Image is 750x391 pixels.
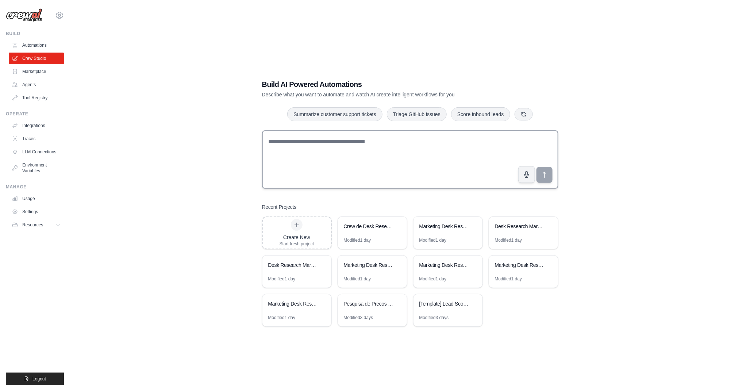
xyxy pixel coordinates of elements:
[268,261,318,269] div: Desk Research Marketing Intelligence
[9,79,64,91] a: Agents
[6,8,42,22] img: Logo
[518,166,535,183] button: Click to speak your automation idea
[419,315,449,321] div: Modified 3 days
[419,237,447,243] div: Modified 1 day
[451,107,510,121] button: Score inbound leads
[344,276,371,282] div: Modified 1 day
[344,300,394,307] div: Pesquisa de Precos e Recomendacao de Compra
[495,276,522,282] div: Modified 1 day
[515,108,533,120] button: Get new suggestions
[419,300,469,307] div: [Template] Lead Scoring and Strategy Crew
[495,223,545,230] div: Desk Research Marketing Intelligence Crew
[344,223,394,230] div: Crew de Desk Research para Marketing
[268,300,318,307] div: Marketing Desk Research Automation
[419,276,447,282] div: Modified 1 day
[9,159,64,177] a: Environment Variables
[280,234,314,241] div: Create New
[9,219,64,231] button: Resources
[9,53,64,64] a: Crew Studio
[495,261,545,269] div: Marketing Desk Research Crew
[9,39,64,51] a: Automations
[280,241,314,247] div: Start fresh project
[9,193,64,204] a: Usage
[9,66,64,77] a: Marketplace
[9,206,64,218] a: Settings
[6,31,64,37] div: Build
[32,376,46,382] span: Logout
[9,92,64,104] a: Tool Registry
[262,91,507,98] p: Describe what you want to automate and watch AI create intelligent workflows for you
[419,261,469,269] div: Marketing Desk Research Intelligence
[344,315,373,321] div: Modified 3 days
[6,184,64,190] div: Manage
[22,222,43,228] span: Resources
[9,133,64,145] a: Traces
[268,276,296,282] div: Modified 1 day
[419,223,469,230] div: Marketing Desk Research Intelligence Crew
[6,373,64,385] button: Logout
[344,261,394,269] div: Marketing Desk Research Intelligence
[9,146,64,158] a: LLM Connections
[495,237,522,243] div: Modified 1 day
[344,237,371,243] div: Modified 1 day
[262,203,297,211] h3: Recent Projects
[287,107,382,121] button: Summarize customer support tickets
[714,356,750,391] iframe: Chat Widget
[9,120,64,131] a: Integrations
[6,111,64,117] div: Operate
[268,315,296,321] div: Modified 1 day
[262,79,507,89] h1: Build AI Powered Automations
[387,107,447,121] button: Triage GitHub issues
